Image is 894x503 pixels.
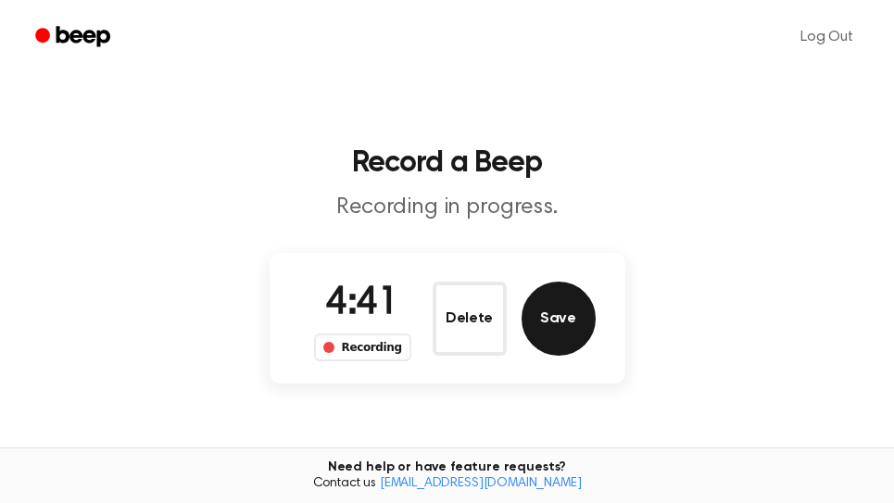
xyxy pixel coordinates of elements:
h1: Record a Beep [22,148,872,178]
div: Recording [314,333,411,361]
span: Contact us [11,476,883,493]
a: [EMAIL_ADDRESS][DOMAIN_NAME] [380,477,582,490]
a: Beep [22,19,127,56]
a: Log Out [782,15,872,59]
p: Recording in progress. [92,193,803,223]
span: 4:41 [325,284,399,323]
button: Save Audio Record [522,282,596,356]
button: Delete Audio Record [433,282,507,356]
